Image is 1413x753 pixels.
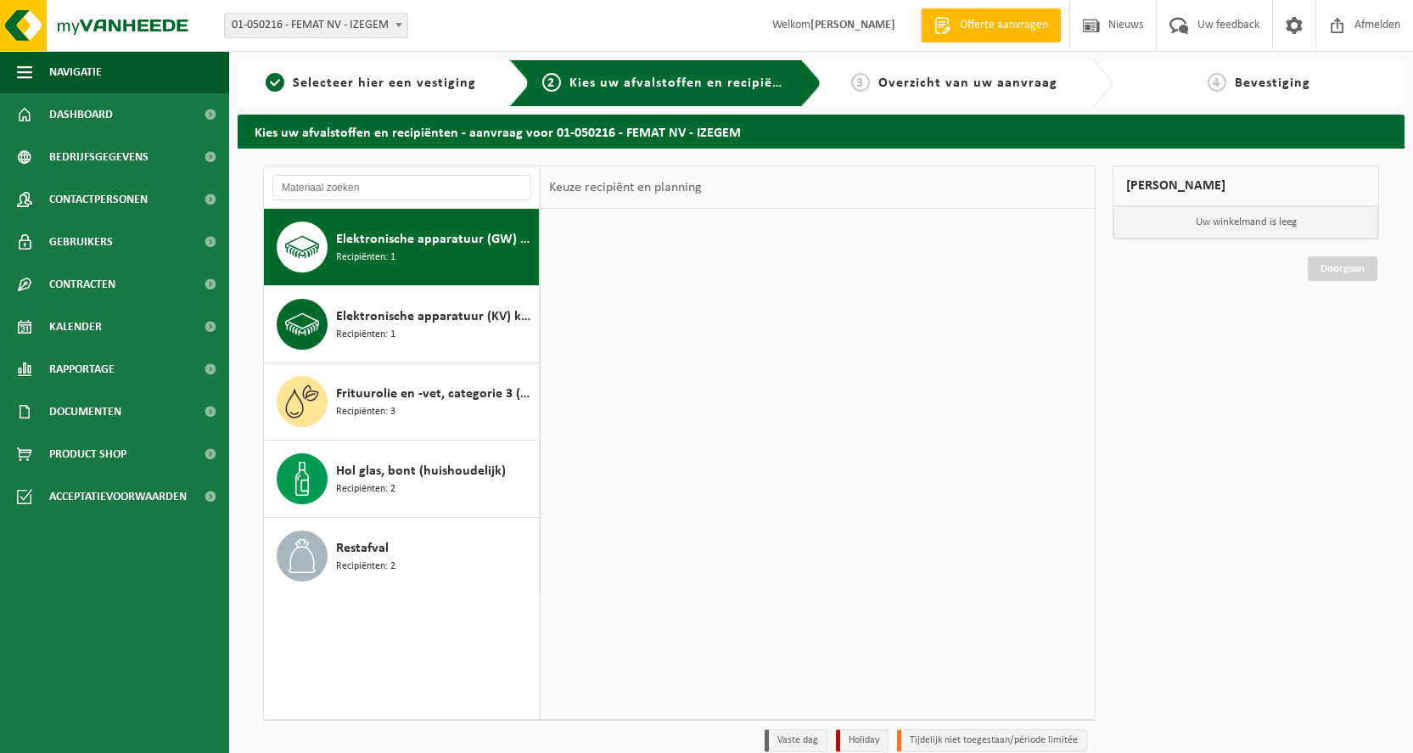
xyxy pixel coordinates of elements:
[49,391,121,433] span: Documenten
[336,559,395,575] span: Recipiënten: 2
[264,518,540,594] button: Restafval Recipiënten: 2
[336,229,535,250] span: Elektronische apparatuur (GW) groot wit (huishoudelijk)
[851,73,870,92] span: 3
[1308,256,1377,281] a: Doorgaan
[224,13,408,38] span: 01-050216 - FEMAT NV - IZEGEM
[336,327,395,343] span: Recipiënten: 1
[264,441,540,518] button: Hol glas, bont (huishoudelijk) Recipiënten: 2
[238,115,1405,148] h2: Kies uw afvalstoffen en recipiënten - aanvraag voor 01-050216 - FEMAT NV - IZEGEM
[1113,206,1378,239] p: Uw winkelmand is leeg
[293,76,476,90] span: Selecteer hier een vestiging
[264,209,540,286] button: Elektronische apparatuur (GW) groot wit (huishoudelijk) Recipiënten: 1
[1235,76,1310,90] span: Bevestiging
[49,93,113,136] span: Dashboard
[272,175,531,200] input: Materiaal zoeken
[921,8,1061,42] a: Offerte aanvragen
[836,729,889,752] li: Holiday
[49,475,187,518] span: Acceptatievoorwaarden
[246,73,496,93] a: 1Selecteer hier een vestiging
[266,73,284,92] span: 1
[49,221,113,263] span: Gebruikers
[49,306,102,348] span: Kalender
[897,729,1087,752] li: Tijdelijk niet toegestaan/période limitée
[541,166,710,209] div: Keuze recipiënt en planning
[878,76,1057,90] span: Overzicht van uw aanvraag
[542,73,561,92] span: 2
[264,286,540,363] button: Elektronische apparatuur (KV) koelvries (huishoudelijk) Recipiënten: 1
[336,538,389,559] span: Restafval
[49,51,102,93] span: Navigatie
[810,19,895,31] strong: [PERSON_NAME]
[49,348,115,391] span: Rapportage
[1113,166,1379,206] div: [PERSON_NAME]
[569,76,803,90] span: Kies uw afvalstoffen en recipiënten
[336,384,535,404] span: Frituurolie en -vet, categorie 3 (huishoudelijk) (ongeschikt voor vergisting)
[336,404,395,420] span: Recipiënten: 3
[225,14,407,37] span: 01-050216 - FEMAT NV - IZEGEM
[49,433,126,475] span: Product Shop
[264,363,540,441] button: Frituurolie en -vet, categorie 3 (huishoudelijk) (ongeschikt voor vergisting) Recipiënten: 3
[336,481,395,497] span: Recipiënten: 2
[336,306,535,327] span: Elektronische apparatuur (KV) koelvries (huishoudelijk)
[956,17,1052,34] span: Offerte aanvragen
[49,136,149,178] span: Bedrijfsgegevens
[49,263,115,306] span: Contracten
[49,178,148,221] span: Contactpersonen
[336,250,395,266] span: Recipiënten: 1
[336,461,506,481] span: Hol glas, bont (huishoudelijk)
[1208,73,1226,92] span: 4
[765,729,827,752] li: Vaste dag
